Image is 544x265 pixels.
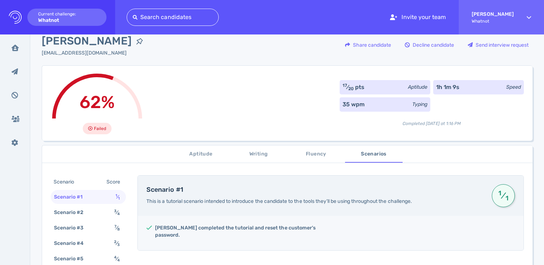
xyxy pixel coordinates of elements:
span: Whatnot [472,19,514,24]
span: Aptitude [177,150,226,159]
button: Send interview request [464,36,532,54]
div: Scenario #5 [53,254,92,264]
sub: 20 [348,86,354,91]
sub: 4 [117,211,120,216]
sub: 8 [117,227,120,232]
span: ⁄ [497,189,509,202]
span: This is a tutorial scenario intended to introduce the candidate to the tools they’ll be using thr... [146,198,412,204]
span: ⁄ [114,225,120,231]
div: Scenario #1 [53,192,91,202]
span: Scenarios [349,150,398,159]
span: ⁄ [114,256,120,262]
div: Score [105,177,124,187]
div: Scenario [52,177,83,187]
span: ⁄ [114,240,120,246]
div: Decline candidate [401,37,458,53]
sub: 4 [117,258,120,262]
span: 62% [80,92,115,112]
button: Decline candidate [401,36,458,54]
button: Share candidate [341,36,395,54]
span: Writing [234,150,283,159]
span: Fluency [292,150,341,159]
sup: 4 [114,255,117,260]
div: Scenario #2 [53,207,92,218]
sub: 3 [117,242,120,247]
div: 35 wpm [343,100,364,109]
div: ⁄ pts [343,83,365,92]
sup: 7 [114,224,117,229]
h4: Scenario #1 [146,186,483,194]
sup: 3 [114,209,117,213]
div: 1h 1m 9s [436,83,459,92]
div: Aptitude [408,83,427,91]
h5: [PERSON_NAME] completed the tutorial and reset the customer's password. [155,224,325,239]
div: Share candidate [341,37,395,53]
span: ⁄ [115,194,120,200]
span: [PERSON_NAME] [42,33,132,49]
sub: 1 [118,196,120,201]
div: Scenario #3 [53,223,92,233]
div: Scenario #4 [53,238,92,248]
div: Typing [412,101,427,108]
sup: 2 [114,240,117,244]
sup: 17 [343,83,347,88]
div: Click to copy the email address [42,49,148,57]
sub: 1 [504,197,509,199]
div: Completed [DATE] at 1:16 PM [340,115,524,127]
span: Failed [94,124,106,133]
span: ⁄ [114,209,120,215]
strong: [PERSON_NAME] [472,11,514,17]
div: Send interview request [464,37,532,53]
sup: 1 [115,193,117,198]
sup: 1 [497,192,503,194]
div: Speed [506,83,521,91]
